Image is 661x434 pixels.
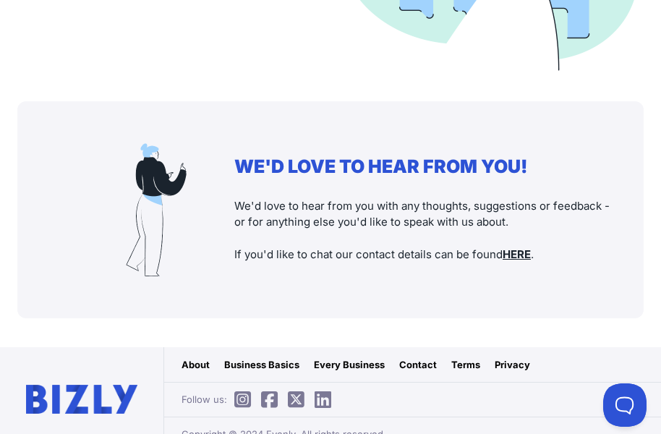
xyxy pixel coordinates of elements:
[224,357,299,372] a: Business Basics
[182,392,338,407] span: Follow us:
[234,198,615,263] p: We'd love to hear from you with any thoughts, suggestions or feedback - or for anything else you'...
[503,247,531,261] a: HERE
[603,383,647,427] iframe: Toggle Customer Support
[495,357,530,372] a: Privacy
[234,156,615,177] h2: WE'D LOVE TO HEAR FROM YOU!
[451,357,480,372] a: Terms
[314,357,385,372] a: Every Business
[182,357,210,372] a: About
[399,357,437,372] a: Contact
